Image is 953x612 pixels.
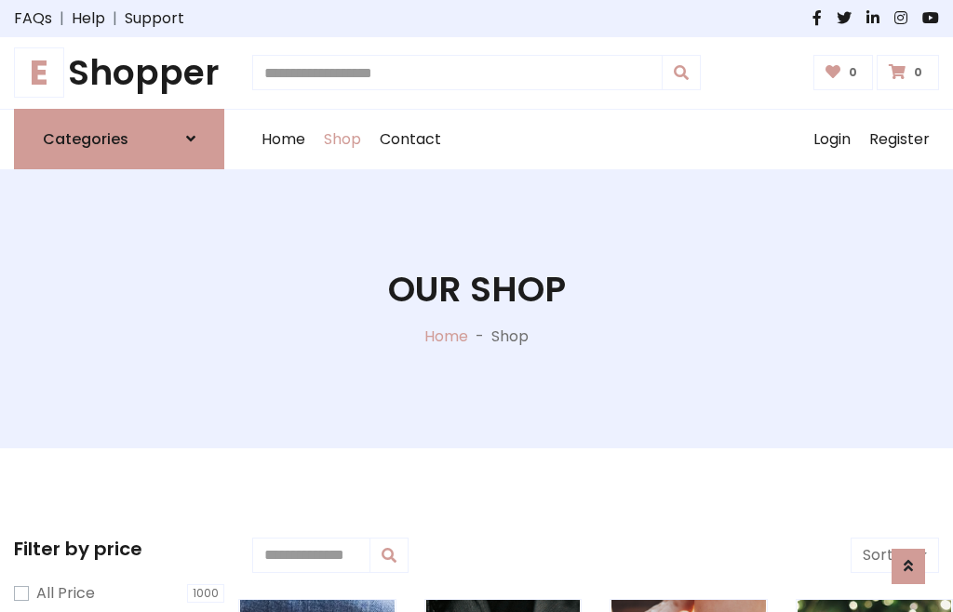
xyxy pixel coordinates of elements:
a: Home [424,326,468,347]
h1: Our Shop [388,269,566,311]
span: 0 [909,64,927,81]
h6: Categories [43,130,128,148]
label: All Price [36,582,95,605]
a: 0 [877,55,939,90]
button: Sort by [851,538,939,573]
a: Home [252,110,315,169]
h5: Filter by price [14,538,224,560]
a: Support [125,7,184,30]
a: Register [860,110,939,169]
span: 0 [844,64,862,81]
span: E [14,47,64,98]
a: Categories [14,109,224,169]
span: 1000 [187,584,224,603]
a: Login [804,110,860,169]
a: 0 [813,55,874,90]
a: FAQs [14,7,52,30]
a: EShopper [14,52,224,94]
a: Help [72,7,105,30]
p: Shop [491,326,529,348]
a: Shop [315,110,370,169]
a: Contact [370,110,450,169]
p: - [468,326,491,348]
h1: Shopper [14,52,224,94]
span: | [52,7,72,30]
span: | [105,7,125,30]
